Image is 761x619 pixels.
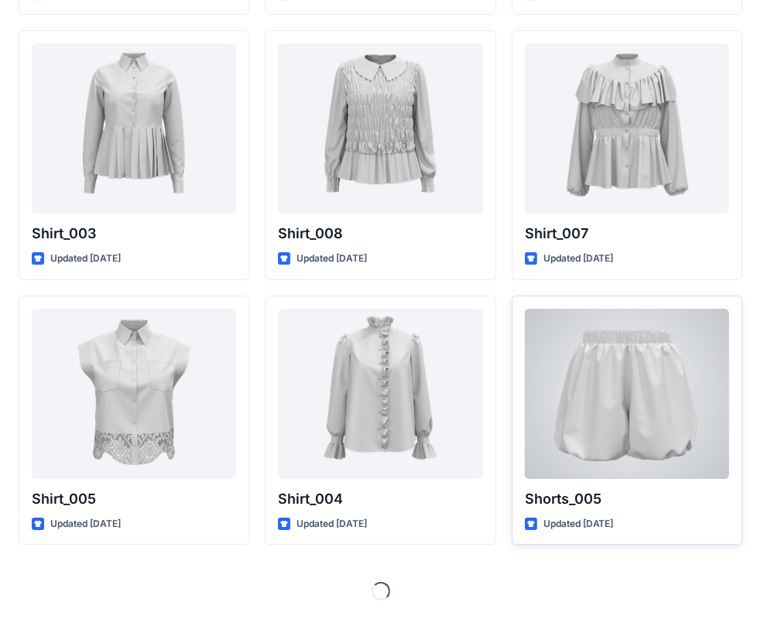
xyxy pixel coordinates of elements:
[297,251,367,267] p: Updated [DATE]
[32,43,236,214] a: Shirt_003
[32,488,236,510] p: Shirt_005
[50,251,121,267] p: Updated [DATE]
[278,223,482,245] p: Shirt_008
[278,43,482,214] a: Shirt_008
[297,516,367,532] p: Updated [DATE]
[543,516,614,532] p: Updated [DATE]
[32,309,236,479] a: Shirt_005
[278,309,482,479] a: Shirt_004
[525,488,729,510] p: Shorts_005
[278,488,482,510] p: Shirt_004
[525,309,729,479] a: Shorts_005
[525,223,729,245] p: Shirt_007
[50,516,121,532] p: Updated [DATE]
[525,43,729,214] a: Shirt_007
[543,251,614,267] p: Updated [DATE]
[32,223,236,245] p: Shirt_003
